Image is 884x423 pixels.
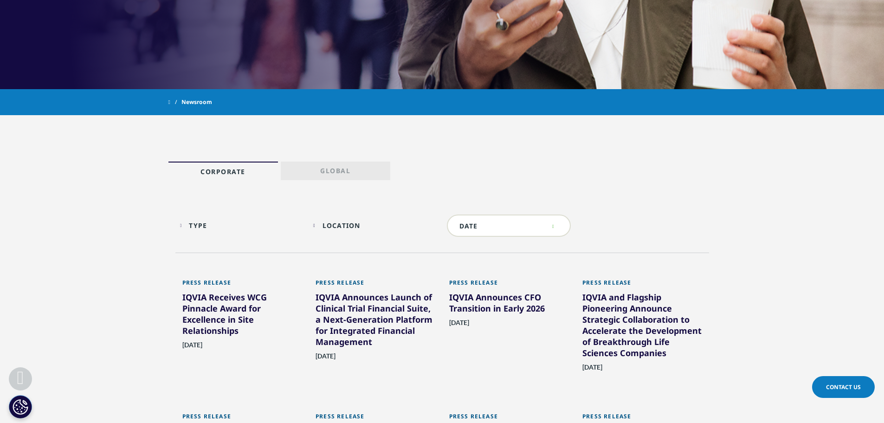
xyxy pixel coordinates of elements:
[168,162,278,180] a: Corporate
[182,279,302,292] div: Press Release
[200,167,245,180] p: Corporate
[320,166,350,179] p: Global
[182,341,202,354] span: [DATE]
[182,292,302,340] div: IQVIA Receives WCG Pinnacle Award for Excellence in Site Relationships
[447,215,571,237] input: DATE
[316,352,336,365] span: [DATE]
[181,94,212,111] span: Newsroom
[812,376,875,398] a: Contact Us
[582,363,602,377] span: [DATE]
[449,292,569,318] div: IQVIA Announces CFO Transition in Early 2026
[316,292,435,351] div: IQVIA Announces Launch of Clinical Trial Financial Suite, a Next-Generation Platform for Integrat...
[449,319,469,332] span: [DATE]
[9,395,32,418] button: Cookies Settings
[826,383,861,391] span: Contact Us
[449,279,569,292] div: Press Release
[582,292,702,362] div: IQVIA and Flagship Pioneering Announce Strategic Collaboration to Accelerate the Development of B...
[316,279,435,292] div: Press Release
[189,221,207,230] div: Type facet.
[582,279,702,292] div: Press Release
[323,221,361,230] div: Location facet.
[281,162,390,180] a: Global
